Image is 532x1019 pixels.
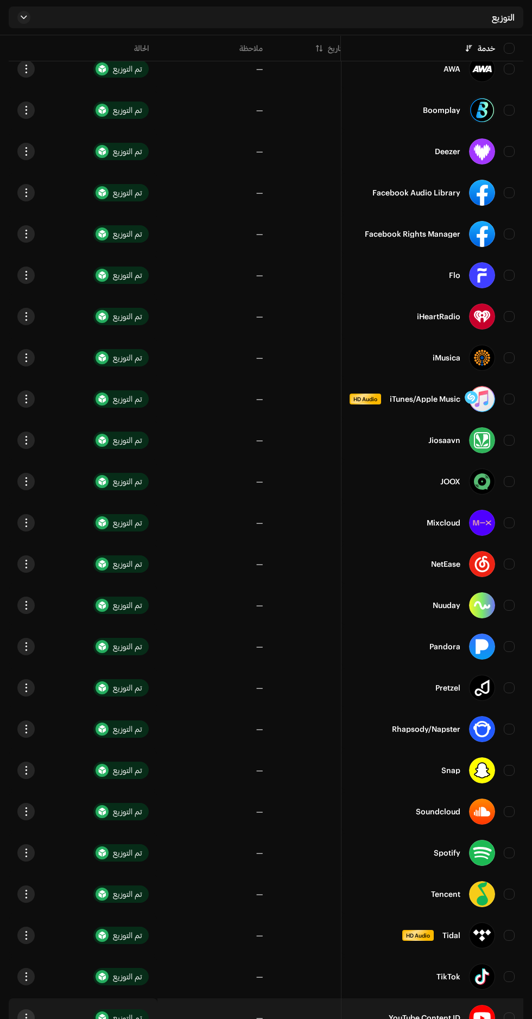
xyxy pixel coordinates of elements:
[113,478,142,485] div: تم التوزيع
[256,436,263,444] re-a-table-badge: —
[256,230,263,238] re-a-table-badge: —
[256,725,263,733] re-a-table-badge: —
[113,519,142,527] div: تم التوزيع
[392,725,460,733] div: Rhapsody/Napster
[478,43,495,54] div: خدمة
[449,271,460,279] div: Flo
[256,849,263,857] re-a-table-badge: —
[113,560,142,568] div: تم التوزيع
[416,808,460,815] div: Soundcloud
[113,767,142,774] div: تم التوزيع
[256,560,263,568] re-a-table-badge: —
[113,890,142,898] div: تم التوزيع
[431,890,460,898] div: Tencent
[444,65,460,73] div: AWA
[256,973,263,980] re-a-table-badge: —
[113,725,142,733] div: تم التوزيع
[435,148,460,155] div: Deezer
[351,395,380,403] span: HD Audio
[113,395,142,403] div: تم التوزيع
[492,13,515,22] span: التوزيع
[442,932,460,939] div: Tidal
[113,106,142,114] div: تم التوزيع
[256,395,263,403] re-a-table-badge: —
[113,684,142,692] div: تم التوزيع
[433,354,460,362] div: iMusica
[256,767,263,774] re-a-table-badge: —
[256,106,263,114] re-a-table-badge: —
[435,684,460,692] div: Pretzel
[113,973,142,980] div: تم التوزيع
[113,849,142,857] div: تم التوزيع
[113,65,142,73] div: تم التوزيع
[256,684,263,692] re-a-table-badge: —
[436,973,460,980] div: TikTok
[256,271,263,279] re-a-table-badge: —
[417,313,460,320] div: iHeartRadio
[256,932,263,939] re-a-table-badge: —
[390,395,460,403] div: iTunes/Apple Music
[256,313,263,320] re-a-table-badge: —
[113,271,142,279] div: تم التوزيع
[428,436,460,444] div: Jiosaavn
[113,602,142,609] div: تم التوزيع
[427,519,460,527] div: Mixcloud
[403,932,433,939] span: HD Audio
[256,478,263,485] re-a-table-badge: —
[429,643,460,650] div: Pandora
[256,890,263,898] re-a-table-badge: —
[113,436,142,444] div: تم التوزيع
[113,354,142,362] div: تم التوزيع
[113,189,142,197] div: تم التوزيع
[113,148,142,155] div: تم التوزيع
[256,354,263,362] re-a-table-badge: —
[434,849,460,857] div: Spotify
[440,478,460,485] div: JOOX
[441,767,460,774] div: Snap
[256,189,263,197] re-a-table-badge: —
[423,106,460,114] div: Boomplay
[113,313,142,320] div: تم التوزيع
[256,643,263,650] re-a-table-badge: —
[256,519,263,527] re-a-table-badge: —
[113,230,142,238] div: تم التوزيع
[372,189,460,197] div: Facebook Audio Library
[256,602,263,609] re-a-table-badge: —
[113,932,142,939] div: تم التوزيع
[433,602,460,609] div: Nuuday
[431,560,460,568] div: NetEase
[256,148,263,155] re-a-table-badge: —
[328,43,377,54] div: تم التسليم بتاريخ
[365,230,460,238] div: Facebook Rights Manager
[256,808,263,815] re-a-table-badge: —
[113,643,142,650] div: تم التوزيع
[256,65,263,73] re-a-table-badge: —
[113,808,142,815] div: تم التوزيع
